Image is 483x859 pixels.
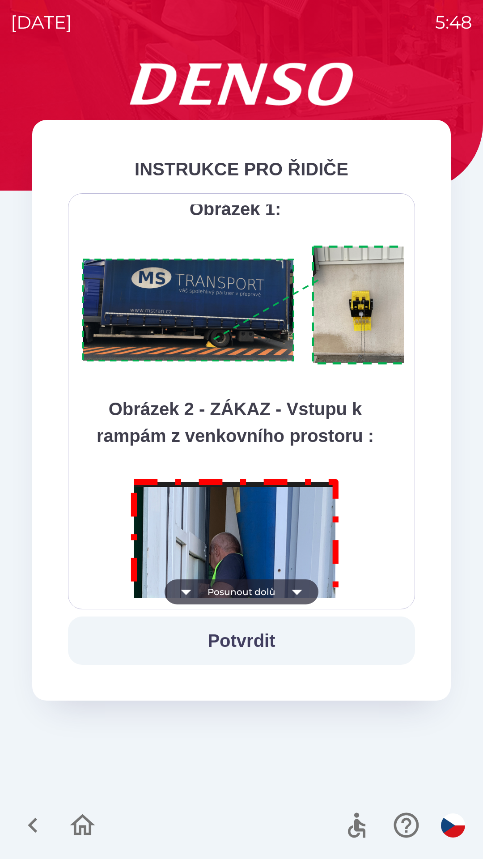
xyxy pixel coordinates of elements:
strong: Obrázek 1: [190,199,281,219]
button: Posunout dolů [165,579,318,604]
img: cs flag [441,813,465,838]
strong: Obrázek 2 - ZÁKAZ - Vstupu k rampám z venkovního prostoru : [97,399,374,446]
button: Potvrdit [68,617,415,665]
img: Logo [32,63,451,106]
div: INSTRUKCE PRO ŘIDIČE [68,156,415,183]
p: 5:48 [435,9,472,36]
img: A1ym8hFSA0ukAAAAAElFTkSuQmCC [79,240,426,370]
img: M8MNayrTL6gAAAABJRU5ErkJggg== [121,467,350,796]
p: [DATE] [11,9,72,36]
